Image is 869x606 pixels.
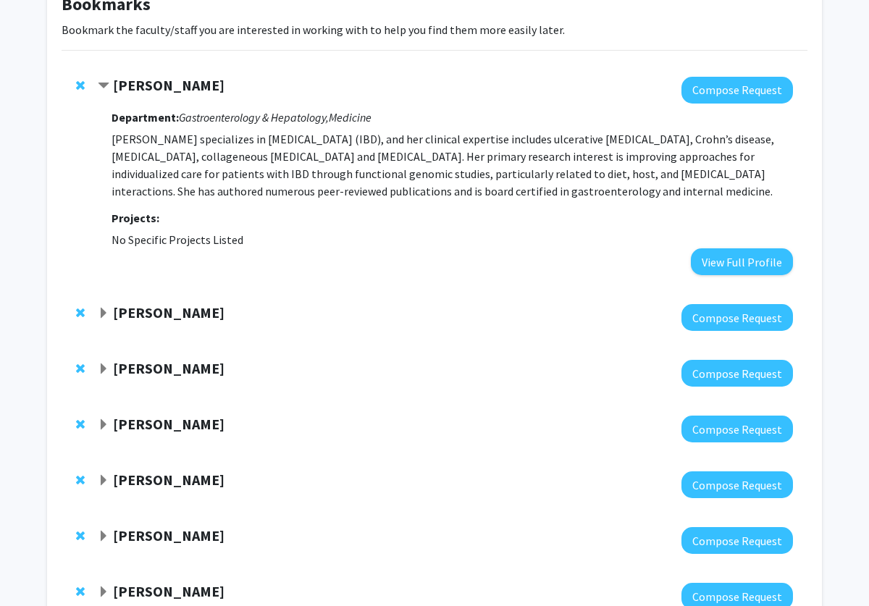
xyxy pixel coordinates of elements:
[113,76,224,94] strong: [PERSON_NAME]
[112,130,793,200] p: [PERSON_NAME] specializes in [MEDICAL_DATA] (IBD), and her clinical expertise includes ulcerative...
[112,232,243,247] span: No Specific Projects Listed
[691,248,793,275] button: View Full Profile
[113,471,224,489] strong: [PERSON_NAME]
[76,307,85,319] span: Remove Jean Kim from bookmarks
[76,474,85,486] span: Remove Emily Johnson from bookmarks
[98,475,109,487] span: Expand Emily Johnson Bookmark
[98,586,109,598] span: Expand Gregory Kirk Bookmark
[76,363,85,374] span: Remove Shari Liu from bookmarks
[98,363,109,375] span: Expand Shari Liu Bookmark
[76,530,85,542] span: Remove Elia Duh from bookmarks
[62,21,807,38] p: Bookmark the faculty/staff you are interested in working with to help you find them more easily l...
[179,110,329,125] i: Gastroenterology & Hepatology,
[681,77,793,104] button: Compose Request to Joanna Melia
[681,360,793,387] button: Compose Request to Shari Liu
[681,304,793,331] button: Compose Request to Jean Kim
[113,359,224,377] strong: [PERSON_NAME]
[681,527,793,554] button: Compose Request to Elia Duh
[98,80,109,92] span: Contract Joanna Melia Bookmark
[76,586,85,597] span: Remove Gregory Kirk from bookmarks
[112,110,179,125] strong: Department:
[329,110,371,125] i: Medicine
[76,80,85,91] span: Remove Joanna Melia from bookmarks
[113,582,224,600] strong: [PERSON_NAME]
[76,418,85,430] span: Remove Angela Guarda from bookmarks
[681,471,793,498] button: Compose Request to Emily Johnson
[11,541,62,595] iframe: Chat
[112,211,159,225] strong: Projects:
[113,526,224,544] strong: [PERSON_NAME]
[98,531,109,542] span: Expand Elia Duh Bookmark
[113,415,224,433] strong: [PERSON_NAME]
[113,303,224,321] strong: [PERSON_NAME]
[98,419,109,431] span: Expand Angela Guarda Bookmark
[98,308,109,319] span: Expand Jean Kim Bookmark
[681,416,793,442] button: Compose Request to Angela Guarda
